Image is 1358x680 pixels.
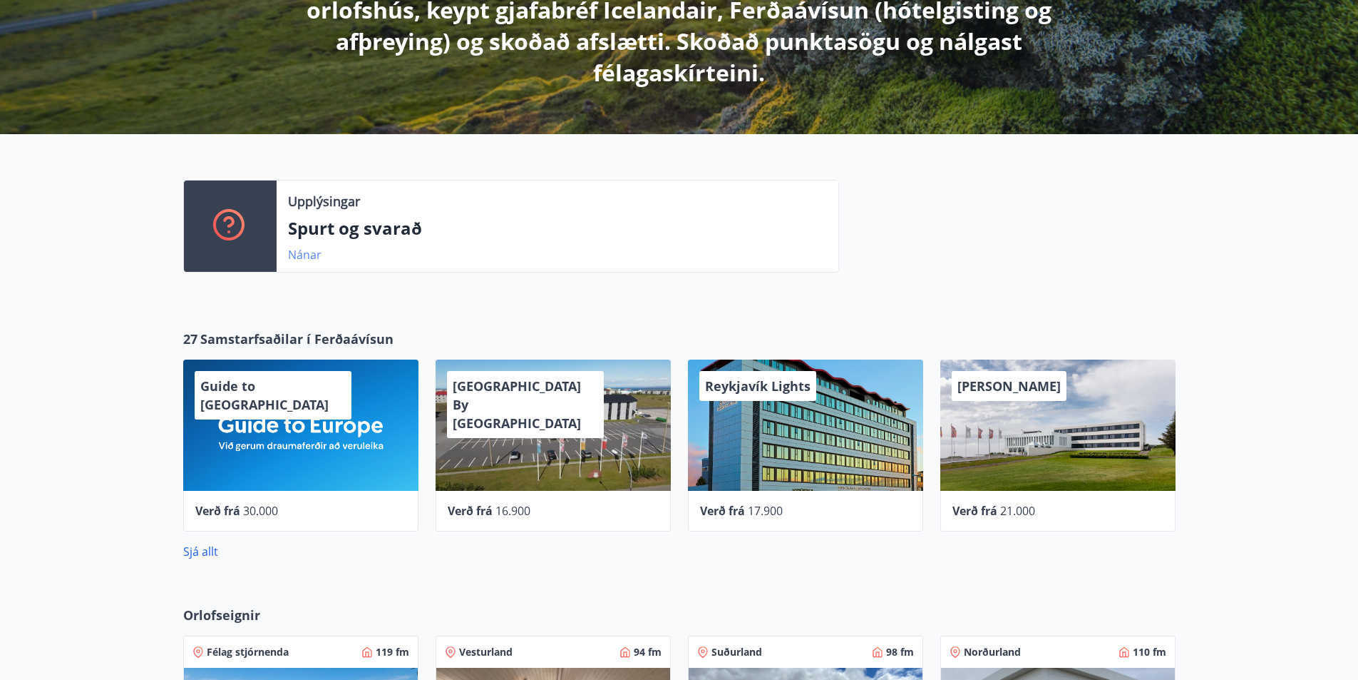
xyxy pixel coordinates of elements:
span: Félag stjórnenda [207,645,289,659]
span: Suðurland [711,645,762,659]
span: Verð frá [700,503,745,519]
span: Samstarfsaðilar í Ferðaávísun [200,330,393,348]
span: 98 fm [886,645,914,659]
span: 110 fm [1133,645,1166,659]
span: Vesturland [459,645,513,659]
span: Verð frá [195,503,240,519]
span: 94 fm [634,645,662,659]
span: Guide to [GEOGRAPHIC_DATA] [200,377,329,413]
span: 119 fm [376,645,409,659]
p: Spurt og svarað [288,216,827,240]
span: 16.900 [495,503,530,519]
span: Verð frá [952,503,997,519]
a: Sjá allt [183,544,218,559]
a: Nánar [288,247,322,263]
span: 30.000 [243,503,278,519]
span: Reykjavík Lights [705,377,811,395]
span: 27 [183,330,197,348]
p: Upplýsingar [288,192,360,210]
span: Verð frá [448,503,493,519]
span: 17.900 [748,503,783,519]
span: Orlofseignir [183,606,260,624]
span: [GEOGRAPHIC_DATA] By [GEOGRAPHIC_DATA] [453,377,581,432]
span: 21.000 [1000,503,1035,519]
span: [PERSON_NAME] [957,377,1061,395]
span: Norðurland [964,645,1021,659]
